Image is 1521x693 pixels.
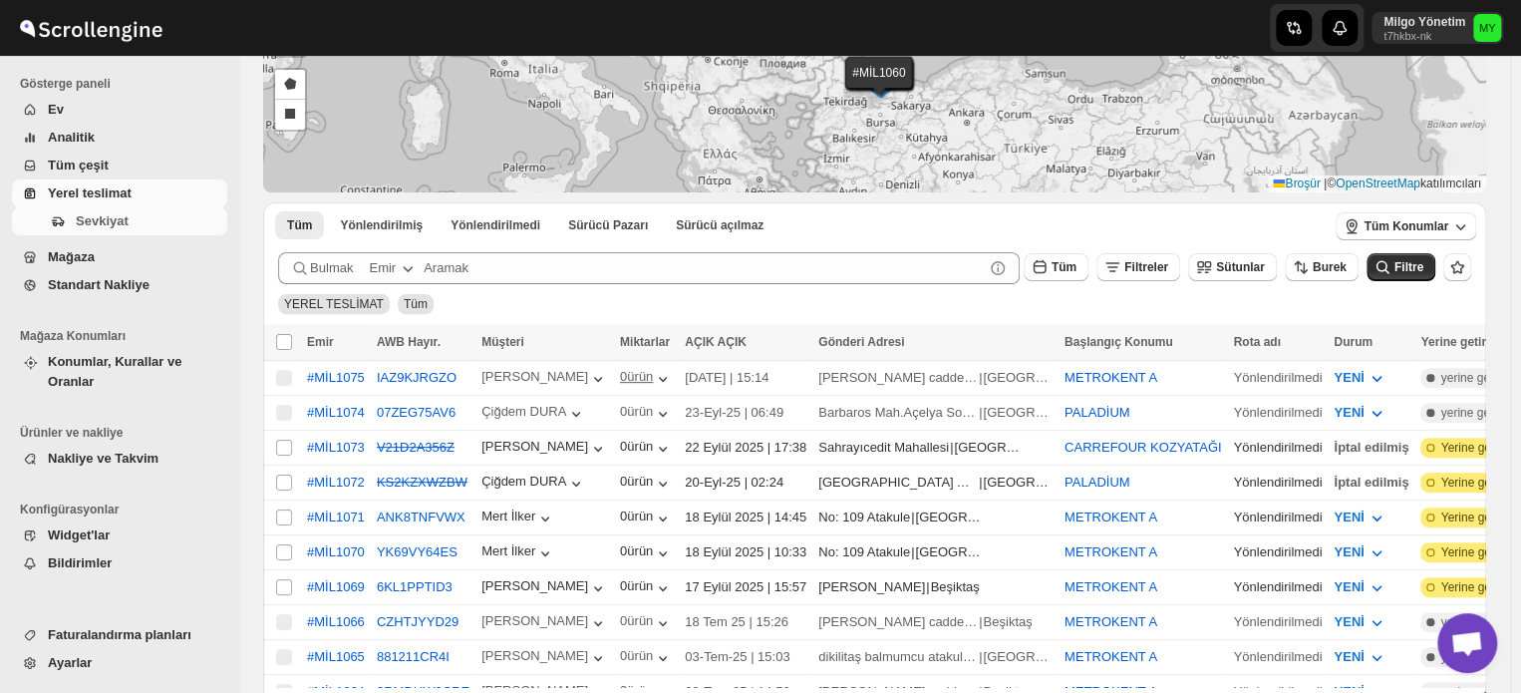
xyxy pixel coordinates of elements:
[1383,15,1465,29] font: Milgo Yönetim
[1440,615,1514,629] font: yerine getirildi
[685,440,806,455] font: 22 Eylül 2025 | 17:38
[979,475,982,490] font: |
[48,354,181,389] font: Konumlar, Kurallar ve Oranlar
[48,555,112,570] font: Bildirimler
[1364,219,1448,233] font: Tüm Konumlar
[620,578,627,593] font: 0
[620,578,673,598] button: 0 ürün
[1334,510,1364,524] font: YENİ
[481,439,588,454] font: [PERSON_NAME]
[48,102,64,117] font: Ev
[481,335,524,349] font: Müşteri
[1383,30,1431,42] font: t7hkbx-nk
[20,503,119,517] font: Konfigürasyonlar
[481,404,586,424] button: Çiğdem DURA
[1233,475,1322,490] font: Yönlendirilmedi
[1420,176,1481,190] font: katılımcıları
[1233,544,1322,559] font: Yönlendirilmedi
[818,544,910,559] font: No: 109 Atakule
[1334,440,1408,455] font: İptal edilmiş
[1052,260,1076,274] font: Tüm
[48,185,132,200] font: Yerel teslimat
[864,74,894,96] img: İşaretleyici
[685,405,783,420] font: 23-Eyl-25 | 06:49
[620,543,627,558] font: 0
[48,249,95,264] font: Mağaza
[307,335,334,349] font: Emir
[818,440,949,455] font: Sahrayıcedit Mahallesi
[377,510,465,524] font: ANK8TNFVWX
[377,370,456,385] button: IAZ9KJRGZO
[627,369,653,384] font: ürün
[287,218,312,232] font: Tüm
[307,510,365,524] font: #MİL1071
[979,405,982,420] font: |
[1336,212,1476,240] button: Tüm Konumlar
[377,475,467,490] button: KS2KZXWZBW
[620,613,627,628] font: 0
[307,475,365,490] button: #MİL1072
[568,218,648,232] font: Sürücü Pazarı
[307,579,365,594] font: #MİL1069
[48,627,191,642] font: Faturalandırma planları
[818,614,1037,629] font: [PERSON_NAME] caddesi no 79 ulus
[481,369,608,389] button: [PERSON_NAME]
[1065,475,1130,490] button: PALADİUM
[1096,253,1180,281] button: Filtreler
[20,329,126,343] font: Mağaza Konumları
[1440,650,1514,664] font: yerine getirildi
[685,649,789,664] font: 03-Tem-25 | 15:03
[620,404,673,424] button: 0 ürün
[979,649,982,664] font: |
[307,440,365,455] button: #MİL1073
[481,578,608,598] button: [PERSON_NAME]
[983,475,1117,490] font: [GEOGRAPHIC_DATA]
[481,509,535,523] font: Mert İlker
[926,579,929,594] font: |
[481,439,608,459] button: [PERSON_NAME]
[954,440,1088,455] font: [GEOGRAPHIC_DATA]
[676,218,763,232] font: Sürücü açılmaz
[979,370,982,385] font: |
[310,260,353,275] font: Bulmak
[377,440,455,455] font: V21D2A356Z
[1233,614,1322,629] font: Yönlendirilmedi
[340,218,423,232] font: Yönlendirilmiş
[1065,440,1221,455] button: CARREFOUR KOZYATAĞI
[481,474,586,494] button: Çiğdem DURA
[1065,370,1157,385] button: METROKENT A
[1336,176,1420,190] a: OpenStreetMap
[48,158,109,173] font: Tüm çeşit
[12,207,227,235] button: Sevkiyat
[627,613,653,628] font: ürün
[818,370,1037,385] font: [PERSON_NAME] caddesi no 79 ulus
[915,510,1050,524] font: [GEOGRAPHIC_DATA]
[818,510,910,524] font: No: 109 Atakule
[1065,335,1173,349] font: Başlangıç ​​Konumu
[983,370,1117,385] font: [GEOGRAPHIC_DATA]
[48,655,92,670] font: Ayarlar
[481,369,588,384] font: [PERSON_NAME]
[1322,571,1397,603] button: YENİ
[620,509,627,523] font: 0
[915,544,1050,559] font: [GEOGRAPHIC_DATA]
[1322,397,1397,429] button: YENİ
[275,100,305,130] a: Bir dikdörtgen çizin
[1065,649,1157,664] button: METROKENT A
[1479,22,1496,34] text: MY
[1273,176,1320,190] a: Broşür
[818,475,1267,490] font: [GEOGRAPHIC_DATA] Açelya Sokak Ağaoğlu Moontown Sitesi A1-2 Blok D:8
[979,614,982,629] font: |
[1334,579,1364,594] font: YENİ
[983,649,1117,664] font: [GEOGRAPHIC_DATA]
[20,77,111,91] font: Gösterge paneli
[1285,253,1359,281] button: Burek
[451,218,540,232] font: Yönlendirilmedi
